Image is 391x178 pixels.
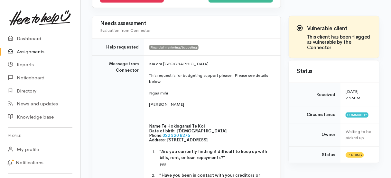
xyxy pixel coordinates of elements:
td: Status [289,146,340,163]
div: Date of birth: [DEMOGRAPHIC_DATA] [149,129,273,133]
span: Financial mentoring/budgeting [149,45,199,50]
h3: Vulnerable client [307,26,371,32]
h4: This client has been flagged as vulnerable by the Connector [307,34,371,50]
td: Help requested [92,39,144,56]
time: [DATE] 2:26PM [346,89,360,101]
td: Circumstance [289,106,340,123]
h3: Needs assessment [100,21,273,27]
td: Received [289,83,340,106]
p: This request is for budgeting support please. Please see details below. [149,72,273,85]
p: Kia ora [GEOGRAPHIC_DATA] [149,61,273,67]
p: Ngaa mihi [149,90,273,96]
span: Pending [346,152,364,157]
span: 1. [152,149,159,154]
td: Owner [289,123,340,146]
span: Community [346,112,368,118]
span: Evaluation from Connector [100,28,151,33]
p: [PERSON_NAME] [149,101,273,108]
div: Waiting to be picked up [346,129,371,141]
span: 2. [152,173,159,178]
h6: Profile [8,131,72,140]
i: yes [160,161,166,167]
span: “Are you currently finding it difficult to keep up with bills, rent, or loan repayments?” [159,149,267,161]
div: Name: [149,124,273,129]
div: Address: [STREET_ADDRESS] [149,138,273,142]
h3: Status [297,68,371,75]
p: ---- [149,113,273,119]
div: Phone: [149,133,273,138]
span: Te Hokingamai Te Koi [162,123,205,129]
a: 022 320 8275 [163,133,190,138]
